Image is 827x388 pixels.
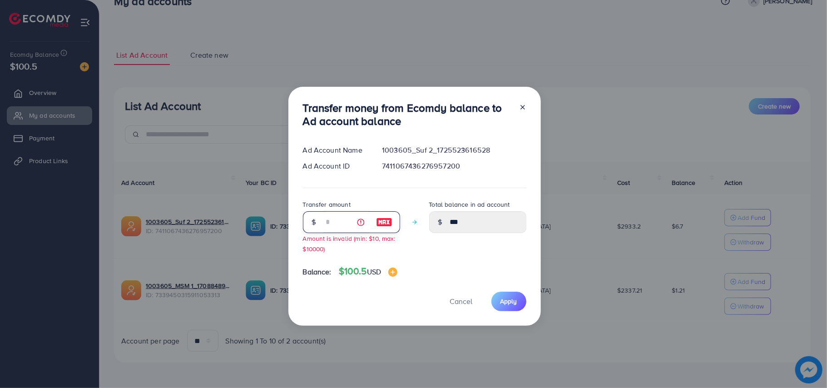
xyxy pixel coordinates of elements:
[439,292,484,311] button: Cancel
[303,200,351,209] label: Transfer amount
[367,267,381,277] span: USD
[450,296,473,306] span: Cancel
[491,292,526,311] button: Apply
[296,161,375,171] div: Ad Account ID
[296,145,375,155] div: Ad Account Name
[303,267,332,277] span: Balance:
[339,266,397,277] h4: $100.5
[375,145,533,155] div: 1003605_Suf 2_1725523616528
[375,161,533,171] div: 7411067436276957200
[388,268,397,277] img: image
[303,234,396,253] small: Amount is invalid (min: $10, max: $10000)
[376,217,392,228] img: image
[303,101,512,128] h3: Transfer money from Ecomdy balance to Ad account balance
[429,200,510,209] label: Total balance in ad account
[500,297,517,306] span: Apply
